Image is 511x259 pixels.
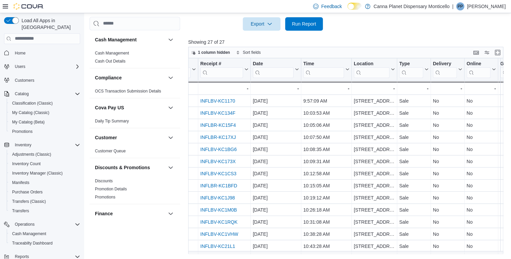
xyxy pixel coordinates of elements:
div: No [433,206,462,214]
div: No [433,242,462,250]
div: Sale [399,218,429,226]
span: Adjustments (Classic) [12,152,51,157]
div: [STREET_ADDRESS] [354,230,395,238]
button: Cash Management [7,229,83,238]
div: 10:12:58 AM [303,170,349,178]
div: [STREET_ADDRESS] [354,218,395,226]
span: Cash Management [9,230,80,238]
div: - [467,84,496,92]
a: Inventory Count [9,160,43,168]
a: Purchase Orders [9,188,45,196]
span: Inventory Manager (Classic) [12,171,63,176]
div: 10:05:06 AM [303,121,349,129]
div: No [433,218,462,226]
button: Keyboard shortcuts [472,48,480,57]
a: Promotions [95,195,115,199]
p: | [452,2,453,10]
span: Users [12,63,80,71]
span: Traceabilty Dashboard [12,240,53,246]
p: [PERSON_NAME] [467,2,506,10]
div: No [433,230,462,238]
a: Cash Management [95,51,129,55]
div: INFJHW-30860 [155,145,196,153]
div: No [433,109,462,117]
span: Home [12,49,80,57]
div: Customer [90,147,180,158]
button: Operations [12,220,37,228]
a: Manifests [9,179,32,187]
div: [DATE] [253,194,299,202]
span: Inventory [12,141,80,149]
div: 10:19:12 AM [303,194,349,202]
div: Delivery [433,61,457,78]
button: Type [399,61,429,78]
div: Location [354,61,389,78]
span: Daily Tip Summary [95,118,129,124]
div: [STREET_ADDRESS] [354,194,395,202]
a: INFLBV-KC1M0B [200,207,237,213]
button: Compliance [167,74,175,82]
div: [DATE] [253,97,299,105]
button: Display options [483,48,491,57]
a: INFLBV-KC173X [200,159,236,164]
div: INFJHW-30861 [155,157,196,165]
button: Classification (Classic) [7,99,83,108]
a: OCS Transaction Submission Details [95,89,161,94]
span: Transfers [9,207,80,215]
div: [STREET_ADDRESS] [354,157,395,165]
img: Cova [13,3,44,10]
span: Inventory Manager (Classic) [9,169,80,177]
div: [STREET_ADDRESS] [354,242,395,250]
button: Promotions [7,127,83,136]
a: My Catalog (Classic) [9,109,52,117]
div: Cova Pay US [90,117,180,128]
span: Catalog [12,90,80,98]
h3: Customer [95,134,117,141]
button: Cova Pay US [167,104,175,112]
div: No [467,194,496,202]
a: Customers [12,76,37,84]
div: Sale [399,109,429,117]
button: Finance [95,210,165,217]
div: No [433,121,462,129]
span: Promotion Details [95,186,127,192]
span: Traceabilty Dashboard [9,239,80,247]
div: Sale [399,133,429,141]
button: Location [354,61,395,78]
button: 1 column hidden [189,48,233,57]
h3: Cova Pay US [95,104,124,111]
span: My Catalog (Classic) [9,109,80,117]
div: Sale [399,97,429,105]
div: Receipt # URL [200,61,243,78]
button: Purchase Orders [7,187,83,197]
div: No [433,194,462,202]
div: Totals [154,84,196,92]
button: Catalog [1,89,83,99]
div: Sale [399,121,429,129]
span: Run Report [292,21,316,27]
div: INFJHW-30858 [155,121,196,129]
a: INFLBR-KC15F4 [200,122,236,128]
button: Users [1,62,83,71]
span: Inventory Count [12,161,41,166]
button: Users [12,63,28,71]
div: No [433,170,462,178]
div: 10:09:31 AM [303,157,349,165]
button: My Catalog (Classic) [7,108,83,117]
div: INFJHW-30865 [155,206,196,214]
div: Sale [399,194,429,202]
a: Inventory Manager (Classic) [9,169,65,177]
span: Inventory [15,142,31,148]
a: Home [12,49,28,57]
span: Manifests [9,179,80,187]
div: [DATE] [253,182,299,190]
h3: Compliance [95,74,122,81]
input: Dark Mode [347,3,362,10]
div: INFJHW-30856 [155,97,196,105]
button: Traceabilty Dashboard [7,238,83,248]
span: Catalog [15,91,29,97]
span: 1 column hidden [198,50,230,55]
div: Sale [399,242,429,250]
